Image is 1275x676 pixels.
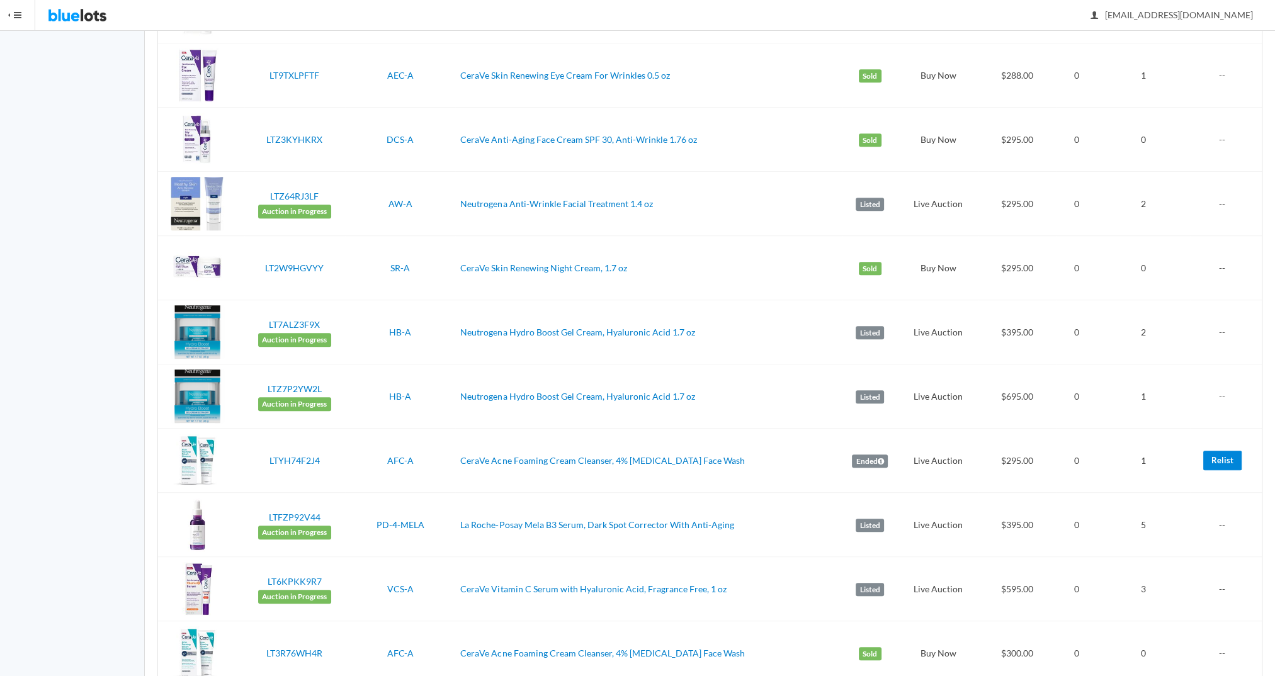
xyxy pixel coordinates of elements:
[460,455,744,466] a: CeraVe Acne Foaming Cream Cleanser, 4% [MEDICAL_DATA] Face Wash
[978,43,1055,108] td: $288.00
[460,583,726,594] a: CeraVe Vitamin C Serum with Hyaluronic Acid, Fragrance Free, 1 oz
[856,390,884,404] label: Listed
[898,364,978,429] td: Live Auction
[1097,236,1190,300] td: 0
[1190,43,1262,108] td: --
[390,262,410,273] a: SR-A
[268,383,322,394] a: LTZ7P2YW2L
[898,429,978,493] td: Live Auction
[258,526,331,539] span: Auction in Progress
[1056,300,1097,364] td: 0
[460,262,626,273] a: CeraVe Skin Renewing Night Cream, 1.7 oz
[266,648,322,658] a: LT3R76WH4R
[389,327,411,337] a: HB-A
[978,557,1055,621] td: $595.00
[377,519,424,530] a: PD-4-MELA
[1056,364,1097,429] td: 0
[852,454,888,468] label: Ended
[1190,364,1262,429] td: --
[1097,172,1190,236] td: 2
[460,648,744,658] a: CeraVe Acne Foaming Cream Cleanser, 4% [MEDICAL_DATA] Face Wash
[856,583,884,597] label: Listed
[389,391,411,402] a: HB-A
[270,191,319,201] a: LTZ64RJ3LF
[1097,429,1190,493] td: 1
[1056,43,1097,108] td: 0
[859,133,881,147] label: Sold
[460,70,669,81] a: CeraVe Skin Renewing Eye Cream For Wrinkles 0.5 oz
[856,519,884,532] label: Listed
[1190,300,1262,364] td: --
[1097,493,1190,557] td: 5
[1056,108,1097,172] td: 0
[269,455,320,466] a: LTYH74F2J4
[1097,43,1190,108] td: 1
[978,429,1055,493] td: $295.00
[460,519,734,530] a: La Roche-Posay Mela B3 Serum, Dark Spot Corrector With Anti-Aging
[898,300,978,364] td: Live Auction
[266,134,322,145] a: LTZ3KYHKRX
[1091,9,1253,20] span: [EMAIL_ADDRESS][DOMAIN_NAME]
[1097,364,1190,429] td: 1
[898,172,978,236] td: Live Auction
[898,236,978,300] td: Buy Now
[1203,451,1242,470] a: Relist
[859,647,881,661] label: Sold
[387,134,414,145] a: DCS-A
[978,108,1055,172] td: $295.00
[1190,236,1262,300] td: --
[1056,429,1097,493] td: 0
[1056,236,1097,300] td: 0
[978,493,1055,557] td: $395.00
[460,134,696,145] a: CeraVe Anti-Aging Face Cream SPF 30, Anti-Wrinkle 1.76 oz
[898,108,978,172] td: Buy Now
[387,648,414,658] a: AFC-A
[1097,557,1190,621] td: 3
[258,397,331,411] span: Auction in Progress
[859,262,881,276] label: Sold
[856,198,884,211] label: Listed
[258,590,331,604] span: Auction in Progress
[258,333,331,347] span: Auction in Progress
[269,319,320,330] a: LT7ALZ3F9X
[460,198,652,209] a: Neutrogena Anti-Wrinkle Facial Treatment 1.4 oz
[978,300,1055,364] td: $395.00
[460,327,694,337] a: Neutrogena Hydro Boost Gel Cream, Hyaluronic Acid 1.7 oz
[1056,172,1097,236] td: 0
[268,576,322,587] a: LT6KPKK9R7
[1088,10,1101,22] ion-icon: person
[978,236,1055,300] td: $295.00
[859,69,881,83] label: Sold
[269,70,319,81] a: LT9TXLPFTF
[1097,108,1190,172] td: 0
[388,198,412,209] a: AW-A
[387,583,414,594] a: VCS-A
[460,391,694,402] a: Neutrogena Hydro Boost Gel Cream, Hyaluronic Acid 1.7 oz
[1056,557,1097,621] td: 0
[1097,300,1190,364] td: 2
[898,493,978,557] td: Live Auction
[387,455,414,466] a: AFC-A
[265,262,324,273] a: LT2W9HGVYY
[978,364,1055,429] td: $695.00
[258,205,331,218] span: Auction in Progress
[1190,493,1262,557] td: --
[1190,557,1262,621] td: --
[898,557,978,621] td: Live Auction
[898,43,978,108] td: Buy Now
[1190,108,1262,172] td: --
[856,326,884,340] label: Listed
[1190,172,1262,236] td: --
[1056,493,1097,557] td: 0
[269,512,320,522] a: LTFZP92V44
[387,70,414,81] a: AEC-A
[978,172,1055,236] td: $295.00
